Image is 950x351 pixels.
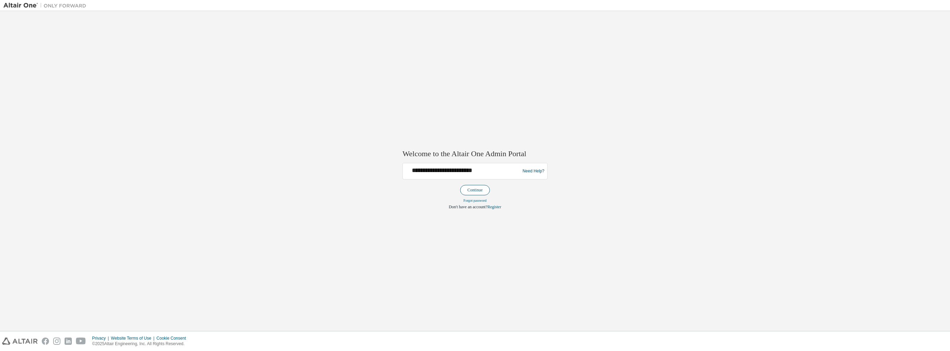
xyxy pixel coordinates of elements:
[3,2,90,9] img: Altair One
[76,338,86,345] img: youtube.svg
[92,341,190,347] p: © 2025 Altair Engineering, Inc. All Rights Reserved.
[42,338,49,345] img: facebook.svg
[460,185,490,195] button: Continue
[2,338,38,345] img: altair_logo.svg
[403,149,547,159] h2: Welcome to the Altair One Admin Portal
[111,335,156,341] div: Website Terms of Use
[464,199,487,203] a: Forgot password
[523,171,544,171] a: Need Help?
[92,335,111,341] div: Privacy
[53,338,60,345] img: instagram.svg
[487,205,501,210] a: Register
[156,335,190,341] div: Cookie Consent
[449,205,487,210] span: Don't have an account?
[65,338,72,345] img: linkedin.svg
